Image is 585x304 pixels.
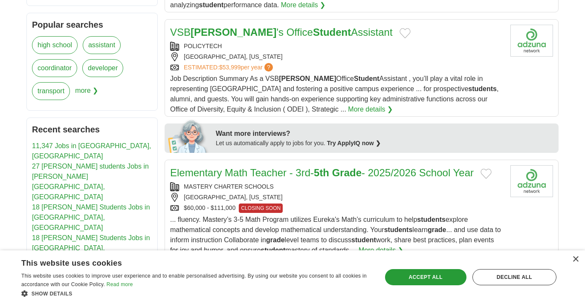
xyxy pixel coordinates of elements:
[216,129,553,139] div: Want more interviews?
[32,82,70,100] a: transport
[170,216,501,254] span: ... fluency. Mastery’s 3-5 Math Program utilizes Eureka's Math’s curriculum to help explore mathe...
[239,204,283,213] span: CLOSING SOON
[481,169,492,179] button: Add to favorite jobs
[351,236,376,244] strong: student
[21,289,371,298] div: Show details
[83,36,121,54] a: assistant
[191,26,276,38] strong: [PERSON_NAME]
[385,269,466,285] div: Accept all
[332,167,362,178] strong: Grade
[472,269,556,285] div: Decline all
[32,163,149,201] a: 27 [PERSON_NAME] students Jobs in [PERSON_NAME][GEOGRAPHIC_DATA], [GEOGRAPHIC_DATA]
[510,25,553,57] img: Company logo
[359,245,403,255] a: More details ❯
[261,247,286,254] strong: student
[170,193,504,202] div: [GEOGRAPHIC_DATA], [US_STATE]
[170,182,504,191] div: MASTERY CHARTER SCHOOLS
[82,59,123,77] a: developer
[428,226,446,233] strong: grade
[354,75,379,82] strong: Student
[314,167,329,178] strong: 5th
[348,104,393,115] a: More details ❯
[184,63,275,72] a: ESTIMATED:$53,999per year?
[216,139,553,148] div: Let us automatically apply to jobs for you.
[32,291,72,297] span: Show details
[510,165,553,197] img: Company logo
[32,123,152,136] h2: Recent searches
[32,234,150,262] a: 18 [PERSON_NAME] Students Jobs in [GEOGRAPHIC_DATA], [GEOGRAPHIC_DATA]
[32,36,78,54] a: high school
[32,59,77,77] a: coordinator
[170,204,504,213] div: $60,000 - $111,000
[417,216,446,223] strong: students
[170,42,504,51] div: POLICYTECH
[170,52,504,61] div: [GEOGRAPHIC_DATA], [US_STATE]
[468,85,497,92] strong: students
[572,256,579,263] div: Close
[107,281,133,287] a: Read more, opens a new window
[32,142,151,160] a: 11,347 Jobs in [GEOGRAPHIC_DATA], [GEOGRAPHIC_DATA]
[199,1,224,9] strong: student
[170,75,498,113] span: Job Description Summary As a VSB Office Assistant , you’ll play a vital role in representing [GEO...
[170,167,474,178] a: Elementary Math Teacher - 3rd-5th Grade- 2025/2026 School Year
[168,119,209,153] img: apply-iq-scientist.png
[32,204,150,231] a: 18 [PERSON_NAME] Students Jobs in [GEOGRAPHIC_DATA], [GEOGRAPHIC_DATA]
[219,64,241,71] span: $53,999
[170,26,393,38] a: VSB[PERSON_NAME]'s OfficeStudentAssistant
[264,63,273,72] span: ?
[75,82,98,105] span: more ❯
[400,28,411,38] button: Add to favorite jobs
[313,26,351,38] strong: Student
[266,236,285,244] strong: grade
[21,255,350,268] div: This website uses cookies
[279,75,336,82] strong: [PERSON_NAME]
[384,226,413,233] strong: students
[32,18,152,31] h2: Popular searches
[21,273,367,287] span: This website uses cookies to improve user experience and to enable personalised advertising. By u...
[327,140,381,146] a: Try ApplyIQ now ❯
